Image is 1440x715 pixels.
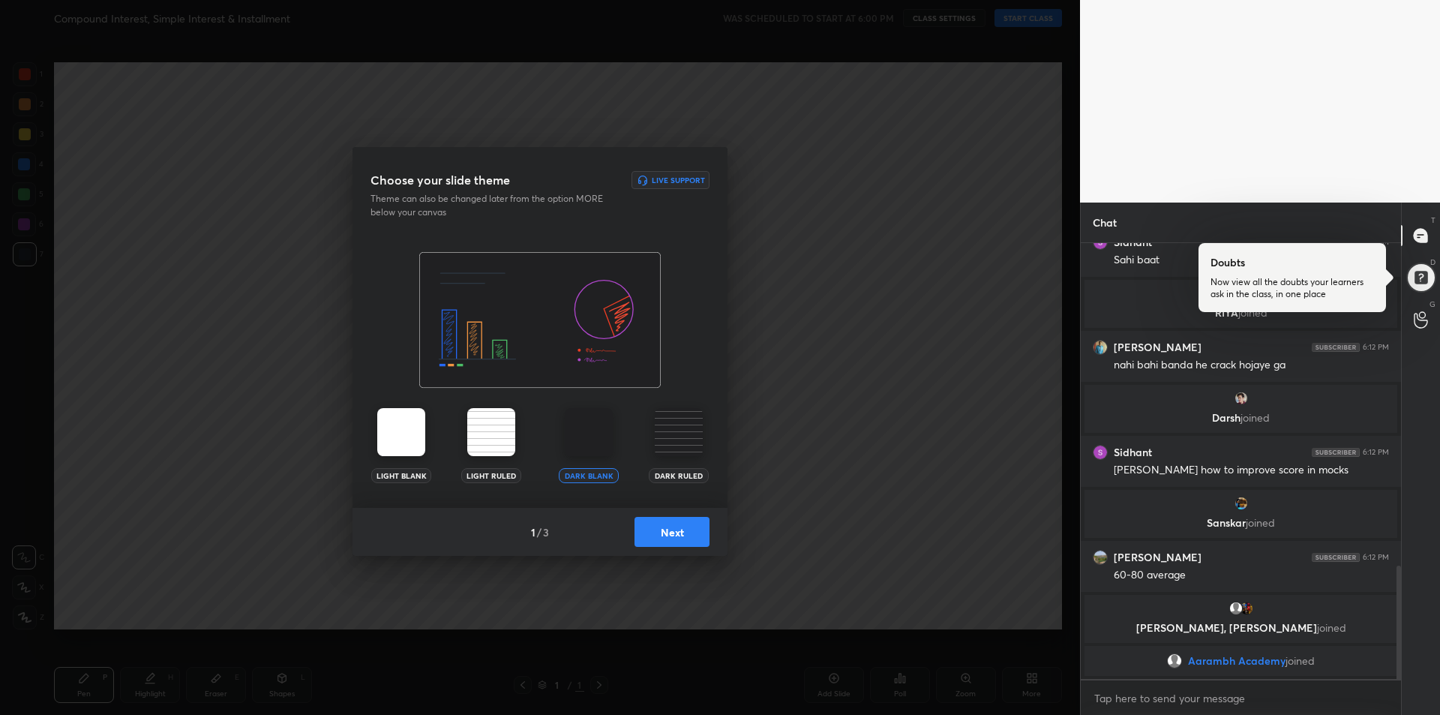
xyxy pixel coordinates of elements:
img: lightTheme.5bb83c5b.svg [377,408,425,456]
div: Light Ruled [461,468,521,483]
p: Theme can also be changed later from the option MORE below your canvas [370,192,613,219]
h6: Live Support [652,176,705,184]
div: [PERSON_NAME] how to improve score in mocks [1114,463,1389,478]
div: 6:12 PM [1363,448,1389,457]
p: D [1430,257,1435,268]
span: Aarambh Academy [1188,655,1285,667]
img: default.png [1167,653,1182,668]
img: thumbnail.jpg [1093,551,1107,564]
h6: [PERSON_NAME] [1114,341,1201,354]
img: thumbnail.jpg [1093,446,1107,459]
img: 4P8fHbbgJtejmAAAAAElFTkSuQmCC [1312,343,1360,352]
div: Sahi baat [1114,253,1389,268]
div: Dark Ruled [649,468,709,483]
img: thumbnail.jpg [1239,601,1254,616]
div: 60-80 average [1114,568,1389,583]
div: nahi bahi banda he crack hojaye ga [1114,358,1389,373]
p: Sanskar [1093,517,1388,529]
p: RIYA [1093,307,1388,319]
img: 4P8fHbbgJtejmAAAAAElFTkSuQmCC [1312,448,1360,457]
p: T [1431,215,1435,226]
p: [PERSON_NAME], [PERSON_NAME] [1093,622,1388,634]
div: grid [1081,243,1401,679]
h4: 3 [543,524,549,540]
img: darkRuledTheme.359fb5fd.svg [655,408,703,456]
h4: / [537,524,541,540]
button: Next [634,517,709,547]
div: 6:12 PM [1363,553,1389,562]
div: Dark Blank [559,468,619,483]
div: Light Blank [371,468,431,483]
img: default.png [1228,601,1243,616]
span: joined [1246,515,1275,530]
h4: 1 [531,524,535,540]
img: darkThemeBanner.f801bae7.svg [419,252,661,389]
img: thumbnail.jpg [1234,391,1249,406]
h6: Sidhant [1114,446,1152,459]
h6: [PERSON_NAME] [1114,551,1201,564]
div: 6:12 PM [1363,343,1389,352]
p: Chat [1081,203,1129,242]
span: joined [1285,655,1315,667]
img: thumbnail.jpg [1234,496,1249,511]
p: Darsh [1093,412,1388,424]
span: joined [1238,305,1267,320]
img: darkTheme.aa1caeba.svg [565,408,613,456]
span: joined [1240,410,1270,425]
img: 4P8fHbbgJtejmAAAAAElFTkSuQmCC [1312,553,1360,562]
span: joined [1317,620,1346,635]
img: thumbnail.jpg [1093,341,1107,354]
h3: Choose your slide theme [370,171,510,189]
p: G [1429,299,1435,310]
img: lightRuledTheme.002cd57a.svg [467,408,515,456]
